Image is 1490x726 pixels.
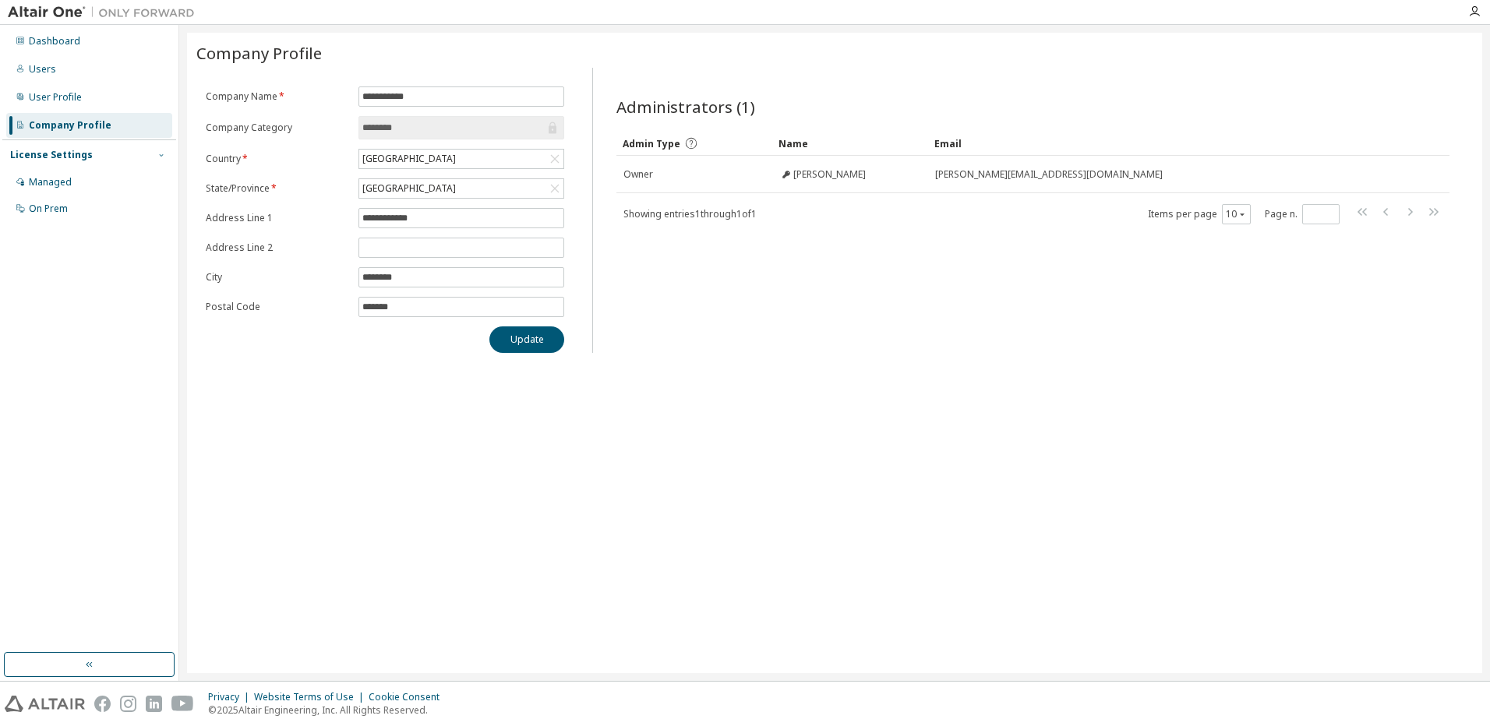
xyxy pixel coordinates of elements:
div: Company Profile [29,119,111,132]
img: instagram.svg [120,696,136,712]
label: Country [206,153,349,165]
span: [PERSON_NAME] [793,168,866,181]
span: Company Profile [196,42,322,64]
span: Items per page [1148,204,1251,224]
div: Cookie Consent [369,691,449,703]
label: City [206,271,349,284]
p: © 2025 Altair Engineering, Inc. All Rights Reserved. [208,703,449,717]
div: [GEOGRAPHIC_DATA] [359,179,563,198]
div: On Prem [29,203,68,215]
span: [PERSON_NAME][EMAIL_ADDRESS][DOMAIN_NAME] [935,168,1163,181]
div: [GEOGRAPHIC_DATA] [360,180,458,197]
img: facebook.svg [94,696,111,712]
div: Website Terms of Use [254,691,369,703]
span: Page n. [1265,204,1340,224]
div: Managed [29,176,72,189]
img: linkedin.svg [146,696,162,712]
div: User Profile [29,91,82,104]
label: State/Province [206,182,349,195]
span: Administrators (1) [616,96,755,118]
div: Dashboard [29,35,80,48]
button: Update [489,326,564,353]
div: [GEOGRAPHIC_DATA] [360,150,458,167]
div: Privacy [208,691,254,703]
img: youtube.svg [171,696,194,712]
label: Postal Code [206,301,349,313]
label: Address Line 2 [206,241,349,254]
label: Address Line 1 [206,212,349,224]
span: Owner [623,168,653,181]
span: Showing entries 1 through 1 of 1 [623,207,757,220]
div: License Settings [10,149,93,161]
label: Company Name [206,90,349,103]
img: altair_logo.svg [5,696,85,712]
div: Users [29,63,56,76]
div: Name [779,131,922,156]
img: Altair One [8,5,203,20]
span: Admin Type [623,137,680,150]
div: Email [934,131,1406,156]
button: 10 [1226,208,1247,220]
label: Company Category [206,122,349,134]
div: [GEOGRAPHIC_DATA] [359,150,563,168]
